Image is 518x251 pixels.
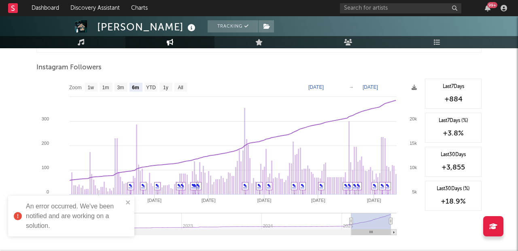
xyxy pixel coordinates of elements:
text: 3m [117,85,124,90]
text: [DATE] [202,198,216,203]
text: 100 [42,165,49,170]
button: 99+ [485,5,490,11]
a: ✎ [196,183,200,188]
text: [DATE] [147,198,161,203]
a: ✎ [344,183,348,188]
input: Search for artists [340,3,461,13]
text: [DATE] [257,198,272,203]
text: 300 [42,116,49,121]
span: Instagram Followers [36,63,102,73]
div: +18.9 % [429,197,477,206]
div: Last 30 Days (%) [429,185,477,193]
text: YTD [146,85,156,90]
a: ✎ [373,183,376,188]
a: ✎ [348,183,351,188]
div: +3,855 [429,163,477,172]
a: ✎ [243,183,247,188]
text: 10k [410,165,417,170]
button: close [125,199,131,207]
a: ✎ [380,183,384,188]
text: → [349,84,354,90]
div: Last 30 Days [429,151,477,159]
text: 5k [412,189,417,194]
a: ✎ [129,183,132,188]
text: 1m [102,85,109,90]
a: ✎ [301,183,304,188]
a: ✎ [267,183,271,188]
div: Last 7 Days [429,83,477,90]
a: ✎ [319,183,323,188]
text: 6m [132,85,139,90]
a: ✎ [177,183,181,188]
a: ✎ [357,183,360,188]
text: [DATE] [367,198,381,203]
text: [DATE] [311,198,325,203]
text: 1w [88,85,94,90]
a: ✎ [292,183,296,188]
text: 200 [42,141,49,146]
div: +3.8 % [429,129,477,138]
a: ✎ [141,183,145,188]
div: An error occurred. We've been notified and are working on a solution. [26,202,123,231]
div: 99 + [487,2,497,8]
text: 20k [410,116,417,121]
div: Last 7 Days (%) [429,117,477,124]
text: 1y [163,85,168,90]
a: ✎ [386,183,389,188]
a: ✎ [155,183,159,188]
a: ✎ [353,183,357,188]
text: All [178,85,183,90]
div: +884 [429,94,477,104]
div: [PERSON_NAME] [97,20,197,34]
button: Tracking [208,20,258,32]
text: [DATE] [363,84,378,90]
a: ✎ [257,183,261,188]
text: Zoom [69,85,82,90]
a: ✎ [180,183,184,188]
text: [DATE] [308,84,324,90]
text: 15k [410,141,417,146]
a: ✎ [191,183,195,188]
text: 0 [47,189,49,194]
